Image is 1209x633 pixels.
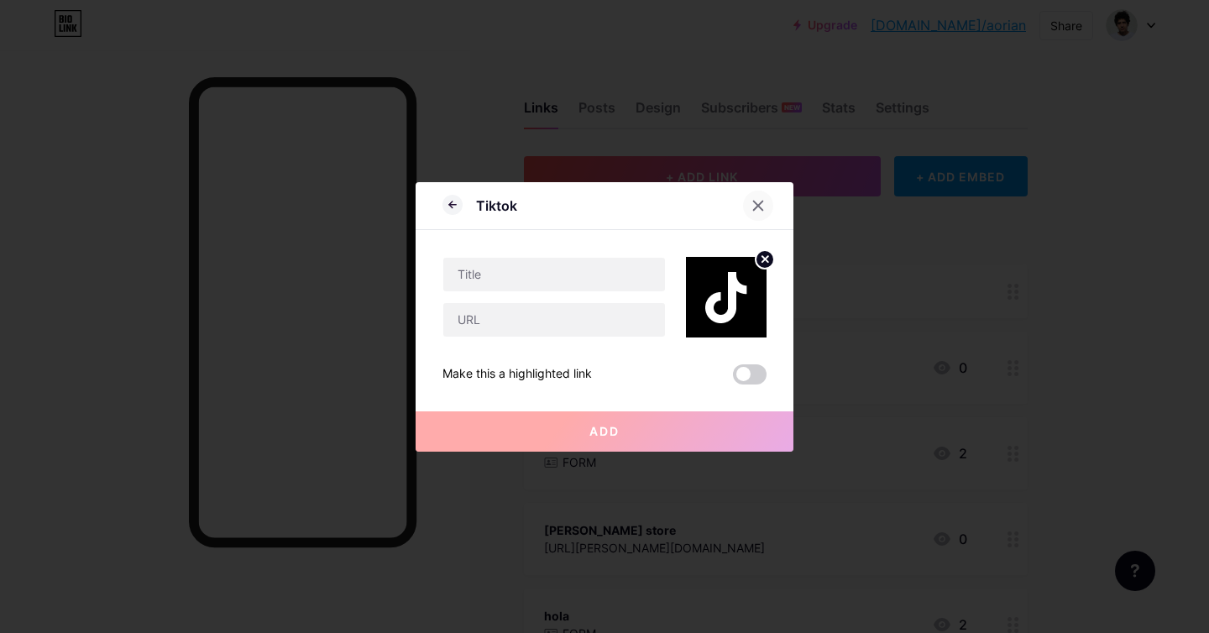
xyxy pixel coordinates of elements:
button: Add [416,411,793,452]
div: Make this a highlighted link [442,364,592,385]
input: Title [443,258,665,291]
input: URL [443,303,665,337]
img: link_thumbnail [686,257,767,337]
span: Add [589,424,620,438]
div: Tiktok [476,196,517,216]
